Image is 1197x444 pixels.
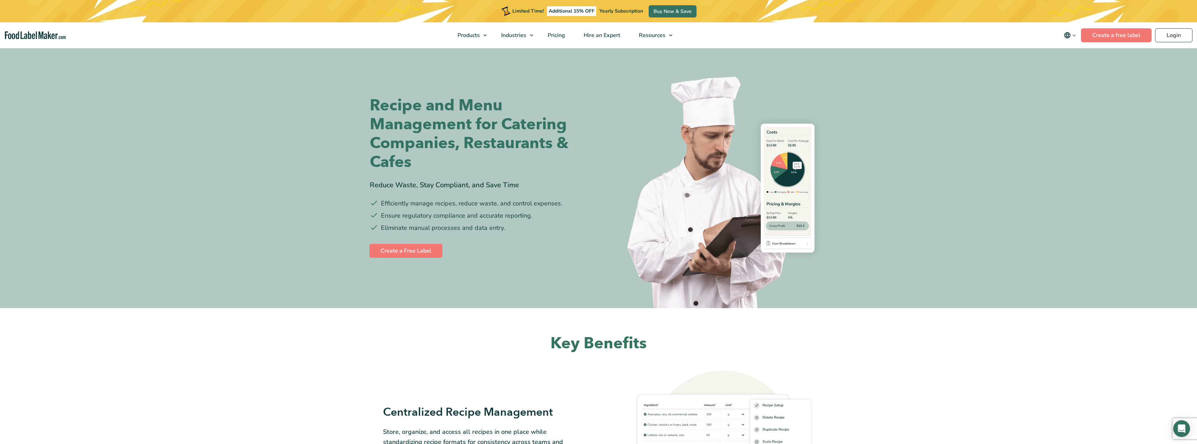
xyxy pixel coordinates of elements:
[1155,28,1192,42] a: Login
[369,244,442,258] a: Create a Free Label
[370,211,593,220] li: Ensure regulatory compliance and accurate reporting.
[383,405,564,420] h3: Centralized Recipe Management
[370,180,593,190] div: Reduce Waste, Stay Compliant, and Save Time
[637,31,666,39] span: Resources
[370,199,593,208] li: Efficiently manage recipes, reduce waste, and control expenses.
[582,31,621,39] span: Hire an Expert
[649,5,697,17] a: Buy Now & Save
[547,6,596,16] span: Additional 15% OFF
[455,31,481,39] span: Products
[499,31,527,39] span: Industries
[370,223,593,233] li: Eliminate manual processes and data entry.
[539,22,573,48] a: Pricing
[512,8,544,14] span: Limited Time!
[1173,420,1190,437] div: Open Intercom Messenger
[575,22,628,48] a: Hire an Expert
[546,31,566,39] span: Pricing
[448,22,490,48] a: Products
[370,96,593,172] h1: Recipe and Menu Management for Catering Companies, Restaurants & Cafes
[599,8,643,14] span: Yearly Subscription
[387,333,810,354] h2: Key Benefits
[1081,28,1152,42] a: Create a free label
[630,22,676,48] a: Resources
[492,22,537,48] a: Industries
